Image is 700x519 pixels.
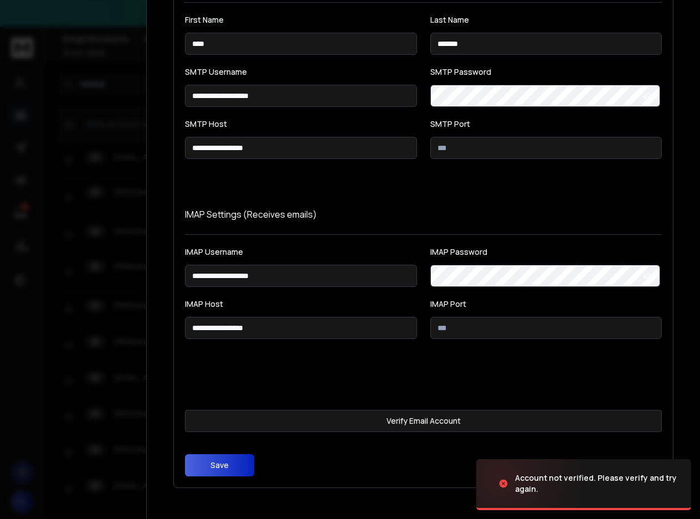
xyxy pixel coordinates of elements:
label: IMAP Port [430,300,662,308]
label: SMTP Password [430,68,662,76]
label: First Name [185,16,417,24]
label: IMAP Username [185,248,417,256]
button: Verify Email Account [185,410,662,432]
label: SMTP Port [430,120,662,128]
label: SMTP Host [185,120,417,128]
img: image [476,454,587,513]
p: IMAP Settings (Receives emails) [185,208,662,221]
label: IMAP Password [430,248,662,256]
button: Save [185,454,254,476]
label: SMTP Username [185,68,417,76]
label: Last Name [430,16,662,24]
div: Account not verified. Please verify and try again. [515,472,678,495]
label: IMAP Host [185,300,417,308]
